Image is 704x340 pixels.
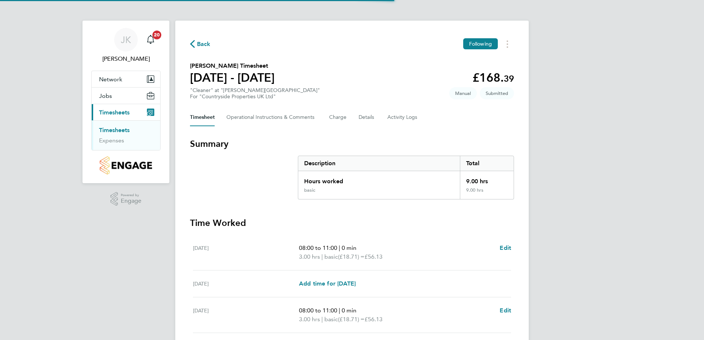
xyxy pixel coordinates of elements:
[91,54,161,63] span: Jason Kite
[190,70,275,85] h1: [DATE] - [DATE]
[504,73,514,84] span: 39
[299,316,320,323] span: 3.00 hrs
[190,93,320,100] div: For "Countryside Properties UK Ltd"
[460,171,514,187] div: 9.00 hrs
[99,109,130,116] span: Timesheets
[99,76,122,83] span: Network
[121,192,141,198] span: Powered by
[82,21,169,183] nav: Main navigation
[226,109,317,126] button: Operational Instructions & Comments
[480,87,514,99] span: This timesheet is Submitted.
[365,253,383,260] span: £56.13
[500,307,511,314] span: Edit
[299,244,337,251] span: 08:00 to 11:00
[143,28,158,52] a: 20
[197,40,211,49] span: Back
[190,87,320,100] div: "Cleaner" at "[PERSON_NAME][GEOGRAPHIC_DATA]"
[298,156,460,171] div: Description
[500,306,511,315] a: Edit
[472,71,514,85] app-decimal: £168.
[339,307,340,314] span: |
[501,38,514,50] button: Timesheets Menu
[92,104,160,120] button: Timesheets
[190,138,514,150] h3: Summary
[298,171,460,187] div: Hours worked
[190,109,215,126] button: Timesheet
[339,244,340,251] span: |
[299,253,320,260] span: 3.00 hrs
[463,38,498,49] button: Following
[121,198,141,204] span: Engage
[321,253,323,260] span: |
[190,217,514,229] h3: Time Worked
[110,192,142,206] a: Powered byEngage
[190,39,211,49] button: Back
[321,316,323,323] span: |
[460,156,514,171] div: Total
[121,35,131,45] span: JK
[342,244,356,251] span: 0 min
[100,156,152,174] img: countryside-properties-logo-retina.png
[91,28,161,63] a: JK[PERSON_NAME]
[92,120,160,150] div: Timesheets
[365,316,383,323] span: £56.13
[99,127,130,134] a: Timesheets
[338,316,365,323] span: (£18.71) =
[460,187,514,199] div: 9.00 hrs
[469,40,492,47] span: Following
[193,306,299,324] div: [DATE]
[99,92,112,99] span: Jobs
[190,61,275,70] h2: [PERSON_NAME] Timesheet
[299,279,356,288] a: Add time for [DATE]
[152,31,161,39] span: 20
[387,109,418,126] button: Activity Logs
[299,307,337,314] span: 08:00 to 11:00
[304,187,315,193] div: basic
[298,156,514,199] div: Summary
[99,137,124,144] a: Expenses
[324,252,338,261] span: basic
[299,280,356,287] span: Add time for [DATE]
[338,253,365,260] span: (£18.71) =
[500,244,511,251] span: Edit
[92,71,160,87] button: Network
[193,279,299,288] div: [DATE]
[91,156,161,174] a: Go to home page
[500,244,511,252] a: Edit
[342,307,356,314] span: 0 min
[359,109,376,126] button: Details
[193,244,299,261] div: [DATE]
[324,315,338,324] span: basic
[329,109,347,126] button: Charge
[92,88,160,104] button: Jobs
[449,87,477,99] span: This timesheet was manually created.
